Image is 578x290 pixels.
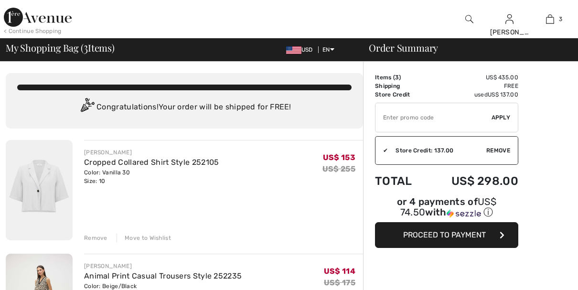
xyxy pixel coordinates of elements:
[84,271,242,280] a: Animal Print Casual Trousers Style 252235
[559,15,562,23] span: 3
[375,82,426,90] td: Shipping
[4,8,72,27] img: 1ère Avenue
[84,168,219,185] div: Color: Vanilla 30 Size: 10
[375,146,388,155] div: ✔
[84,158,219,167] a: Cropped Collared Shirt Style 252105
[488,91,518,98] span: US$ 137.00
[322,164,355,173] s: US$ 255
[323,153,355,162] span: US$ 153
[357,43,572,53] div: Order Summary
[324,267,355,276] span: US$ 114
[17,98,352,117] div: Congratulations! Your order will be shipped for FREE!
[395,74,399,81] span: 3
[286,46,317,53] span: USD
[505,13,514,25] img: My Info
[375,165,426,197] td: Total
[375,103,492,132] input: Promo code
[324,278,355,287] s: US$ 175
[4,27,62,35] div: < Continue Shopping
[84,148,219,157] div: [PERSON_NAME]
[426,165,518,197] td: US$ 298.00
[530,13,570,25] a: 3
[84,262,242,270] div: [PERSON_NAME]
[486,146,510,155] span: Remove
[490,27,530,37] div: [PERSON_NAME]
[403,230,486,239] span: Proceed to Payment
[375,73,426,82] td: Items ( )
[505,14,514,23] a: Sign In
[375,197,518,219] div: or 4 payments of with
[546,13,554,25] img: My Bag
[375,197,518,222] div: or 4 payments ofUS$ 74.50withSezzle Click to learn more about Sezzle
[465,13,473,25] img: search the website
[322,46,334,53] span: EN
[400,196,496,218] span: US$ 74.50
[447,209,481,218] img: Sezzle
[388,146,486,155] div: Store Credit: 137.00
[286,46,301,54] img: US Dollar
[426,82,518,90] td: Free
[375,90,426,99] td: Store Credit
[84,234,107,242] div: Remove
[84,41,88,53] span: 3
[375,222,518,248] button: Proceed to Payment
[6,43,115,53] span: My Shopping Bag ( Items)
[426,73,518,82] td: US$ 435.00
[117,234,171,242] div: Move to Wishlist
[492,113,511,122] span: Apply
[77,98,96,117] img: Congratulation2.svg
[426,90,518,99] td: used
[6,140,73,240] img: Cropped Collared Shirt Style 252105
